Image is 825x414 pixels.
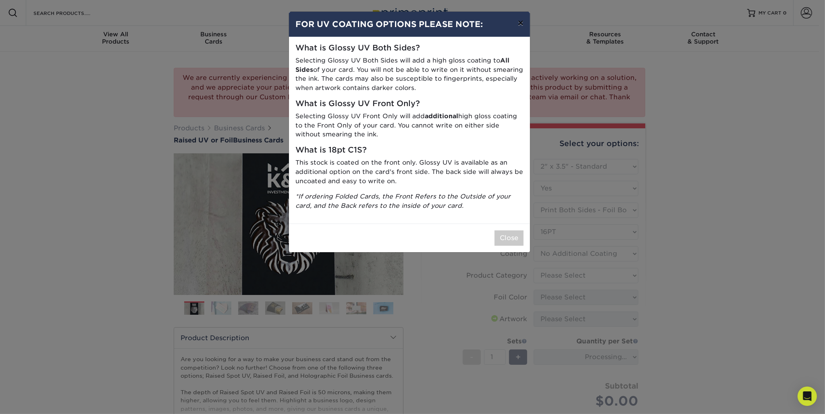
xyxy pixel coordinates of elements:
[295,56,509,73] strong: All Sides
[495,230,524,246] button: Close
[295,44,524,53] h5: What is Glossy UV Both Sides?
[295,56,524,93] p: Selecting Glossy UV Both Sides will add a high gloss coating to of your card. You will not be abl...
[425,112,458,120] strong: additional
[798,387,817,406] div: Open Intercom Messenger
[295,146,524,155] h5: What is 18pt C1S?
[295,158,524,186] p: This stock is coated on the front only. Glossy UV is available as an additional option on the car...
[295,112,524,139] p: Selecting Glossy UV Front Only will add high gloss coating to the Front Only of your card. You ca...
[295,18,524,30] h4: FOR UV COATING OPTIONS PLEASE NOTE:
[295,99,524,109] h5: What is Glossy UV Front Only?
[511,12,530,34] button: ×
[295,192,511,209] i: *If ordering Folded Cards, the Front Refers to the Outside of your card, and the Back refers to t...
